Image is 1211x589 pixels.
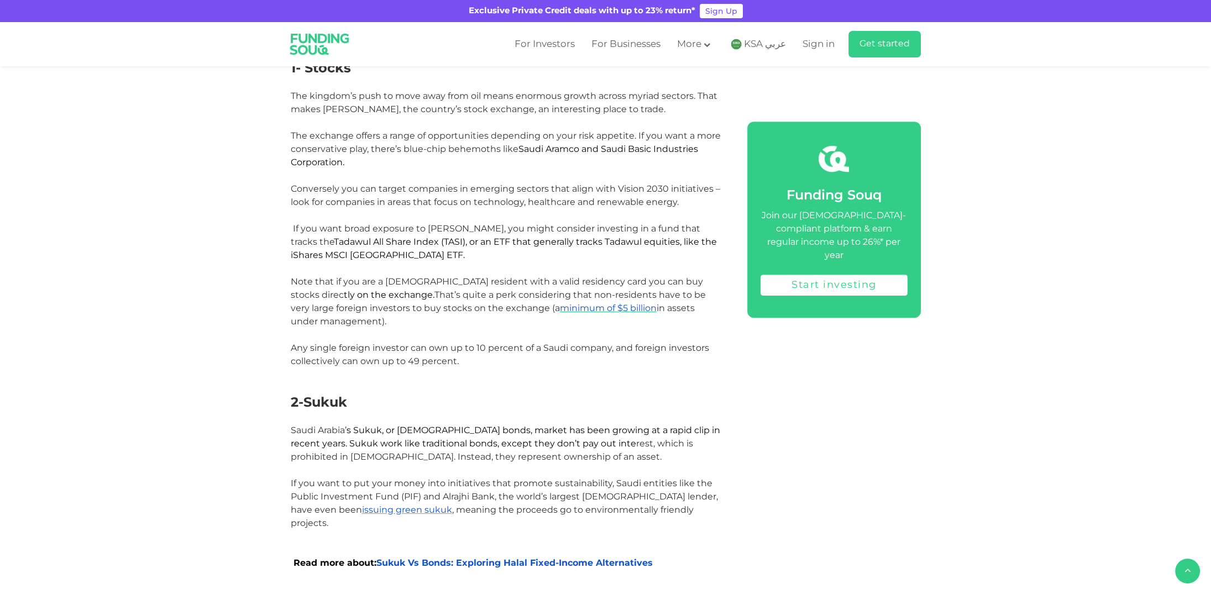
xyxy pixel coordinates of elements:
[761,275,908,296] a: Start investing
[293,558,653,568] a: Read more about:Sukuk Vs Bonds: Exploring Halal Fixed-Income Alternatives
[282,24,357,64] img: Logo
[291,236,717,260] span: Tadawul All Share Index (TASI), or an ETF that generally tracks Tadawul equities, like the iShare...
[344,290,434,300] span: tly on the exchange.
[677,40,701,49] span: More
[700,4,743,18] a: Sign Up
[1175,559,1200,583] button: back
[560,303,657,313] a: minimum of $5 billion
[291,478,718,528] span: If you want to put your money into initiatives that promote sustainability, Saudi entities like t...
[291,223,717,260] span: If you want broad exposure to [PERSON_NAME], you might consider investing in a fund that tracks the
[291,425,720,462] span: Saudi Arabia’ rest, which is prohibited in [DEMOGRAPHIC_DATA]. Instead, they represent ownership ...
[293,558,653,568] span: Sukuk Vs Bonds: Exploring Halal Fixed-Income Alternatives
[291,394,347,410] span: 2-Sukuk
[291,343,709,366] span: Any single foreign investor can own up to 10 percent of a Saudi company, and foreign investors co...
[800,35,835,54] a: Sign in
[362,504,452,515] a: issuing green sukuk
[859,40,910,48] span: Get started
[291,276,706,327] span: Note that if you are a [DEMOGRAPHIC_DATA] resident with a valid residency card you can buy stocks...
[803,40,835,49] span: Sign in
[291,91,721,207] span: The kingdom’s push to move away from oil means enormous growth across myriad sectors. That makes ...
[293,558,376,568] span: Read more about:
[291,60,351,76] span: 1- Stocks
[761,209,908,262] div: Join our [DEMOGRAPHIC_DATA]-compliant platform & earn regular income up to 26%* per year
[291,425,720,449] span: s Sukuk, or [DEMOGRAPHIC_DATA] bonds, market has been growing at a rapid clip in recent years. Su...
[291,144,698,167] span: Saudi Aramco and Saudi Basic Industries Corporation.
[787,190,882,202] span: Funding Souq
[512,35,578,54] a: For Investors
[744,38,786,51] span: KSA عربي
[819,144,849,174] img: fsicon
[469,5,695,18] div: Exclusive Private Credit deals with up to 23% return*
[731,39,742,50] img: SA Flag
[589,35,663,54] a: For Businesses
